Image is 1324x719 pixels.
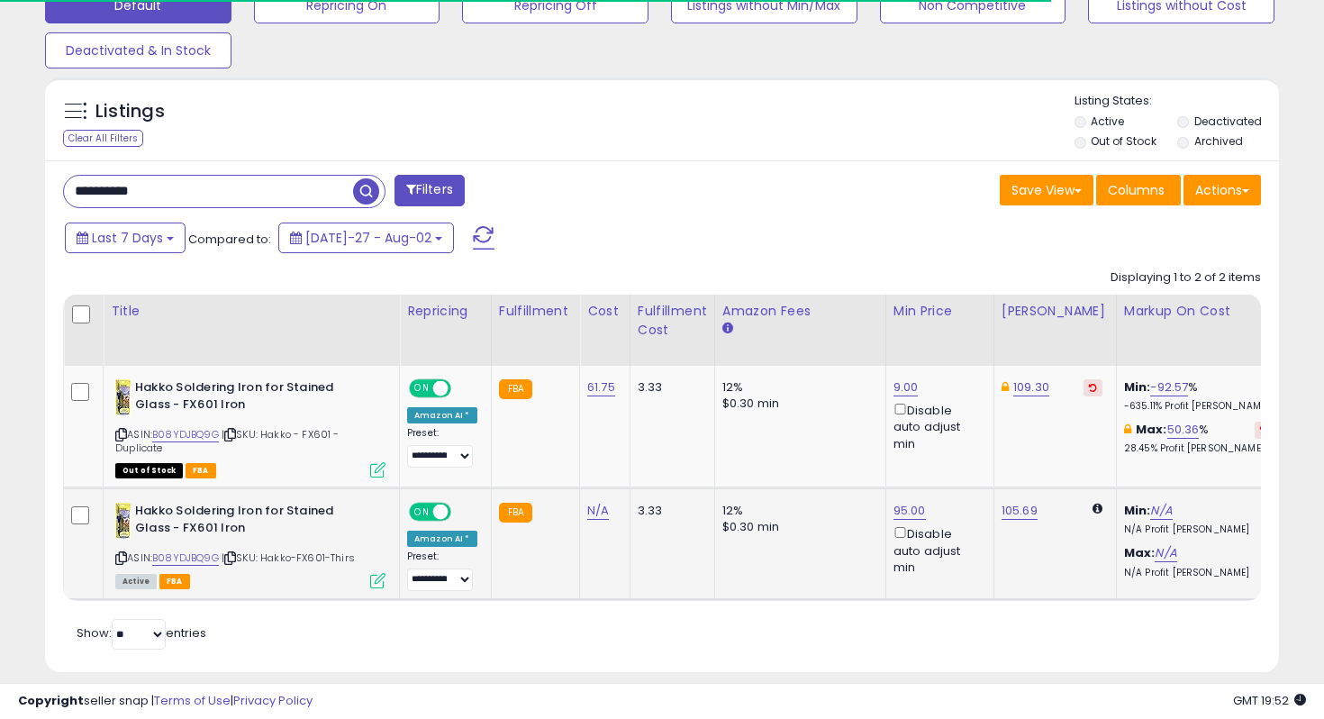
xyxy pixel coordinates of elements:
button: Deactivated & In Stock [45,32,231,68]
div: Amazon AI * [407,531,477,547]
div: ASIN: [115,379,385,476]
div: seller snap | | [18,693,313,710]
a: 9.00 [893,378,919,396]
p: 28.45% Profit [PERSON_NAME] [1124,442,1274,455]
div: 3.33 [638,503,701,519]
span: All listings currently available for purchase on Amazon [115,574,157,589]
div: $0.30 min [722,519,872,535]
b: Hakko Soldering Iron for Stained Glass - FX601 Iron [135,379,354,417]
div: Cost [587,302,622,321]
a: N/A [1150,502,1172,520]
span: FBA [159,574,190,589]
button: Actions [1183,175,1261,205]
button: Save View [1000,175,1093,205]
h5: Listings [95,99,165,124]
a: N/A [587,502,609,520]
div: Repricing [407,302,484,321]
div: Displaying 1 to 2 of 2 items [1111,269,1261,287]
img: 41uitdYvPeL._SL40_.jpg [115,503,131,539]
th: The percentage added to the cost of goods (COGS) that forms the calculator for Min & Max prices. [1116,295,1287,366]
div: Preset: [407,551,477,591]
span: Columns [1108,181,1165,199]
button: [DATE]-27 - Aug-02 [278,223,454,253]
span: ON [411,381,433,396]
a: Privacy Policy [233,692,313,709]
label: Deactivated [1194,114,1262,129]
label: Active [1091,114,1124,129]
a: -92.57 [1150,378,1188,396]
small: FBA [499,503,532,523]
div: % [1124,422,1274,455]
a: 95.00 [893,502,926,520]
b: Min: [1124,378,1151,396]
span: 2025-08-10 19:52 GMT [1233,692,1306,709]
label: Archived [1194,133,1243,149]
div: Title [111,302,392,321]
a: N/A [1155,544,1176,562]
span: | SKU: Hakko - FX601 - Duplicate [115,427,340,454]
span: | SKU: Hakko-FX601-Thirs [222,551,355,565]
button: Last 7 Days [65,223,186,253]
div: Clear All Filters [63,130,143,147]
a: 105.69 [1002,502,1038,520]
small: FBA [499,379,532,399]
span: FBA [186,463,216,478]
div: Preset: [407,427,477,468]
label: Out of Stock [1091,133,1156,149]
div: [PERSON_NAME] [1002,302,1109,321]
span: [DATE]-27 - Aug-02 [305,229,431,247]
div: Min Price [893,302,986,321]
b: Min: [1124,502,1151,519]
button: Columns [1096,175,1181,205]
p: -635.11% Profit [PERSON_NAME] [1124,400,1274,413]
a: B08YDJBQ9G [152,551,219,566]
span: Last 7 Days [92,229,163,247]
a: 61.75 [587,378,615,396]
small: Amazon Fees. [722,321,733,337]
div: 12% [722,379,872,396]
div: Fulfillment Cost [638,302,707,340]
span: OFF [449,381,477,396]
div: 3.33 [638,379,701,396]
strong: Copyright [18,692,84,709]
p: Listing States: [1075,93,1280,110]
b: Hakko Soldering Iron for Stained Glass - FX601 Iron [135,503,354,541]
div: Fulfillment [499,302,572,321]
div: $0.30 min [722,396,872,412]
span: Compared to: [188,231,271,248]
p: N/A Profit [PERSON_NAME] [1124,567,1274,579]
b: Max: [1136,421,1167,438]
button: Filters [394,175,465,206]
div: Amazon AI * [407,407,477,423]
span: ON [411,505,433,520]
span: OFF [449,505,477,520]
div: Markup on Cost [1124,302,1280,321]
div: 12% [722,503,872,519]
p: N/A Profit [PERSON_NAME] [1124,523,1274,536]
div: Amazon Fees [722,302,878,321]
a: B08YDJBQ9G [152,427,219,442]
b: Max: [1124,544,1156,561]
span: All listings that are currently out of stock and unavailable for purchase on Amazon [115,463,183,478]
a: 109.30 [1013,378,1049,396]
div: % [1124,379,1274,413]
img: 41uitdYvPeL._SL40_.jpg [115,379,131,415]
div: Disable auto adjust min [893,400,980,452]
a: 50.36 [1167,421,1200,439]
a: Terms of Use [154,692,231,709]
span: Show: entries [77,624,206,642]
div: ASIN: [115,503,385,587]
div: Disable auto adjust min [893,523,980,576]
